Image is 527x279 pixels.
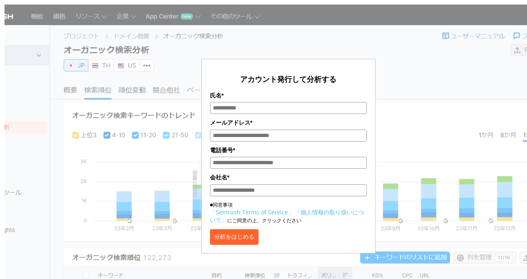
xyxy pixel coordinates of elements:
label: 電話番号* [210,146,367,155]
a: 「Semrush Terms of Service」 [210,208,294,216]
button: 分析をはじめる [210,229,259,245]
label: メールアドレス* [210,118,367,127]
span: アカウント発行して分析する [240,74,336,84]
p: ■同意事項 にご同意の上、クリックください [210,201,367,224]
a: 「個人情報の取り扱いについて」 [210,208,364,224]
